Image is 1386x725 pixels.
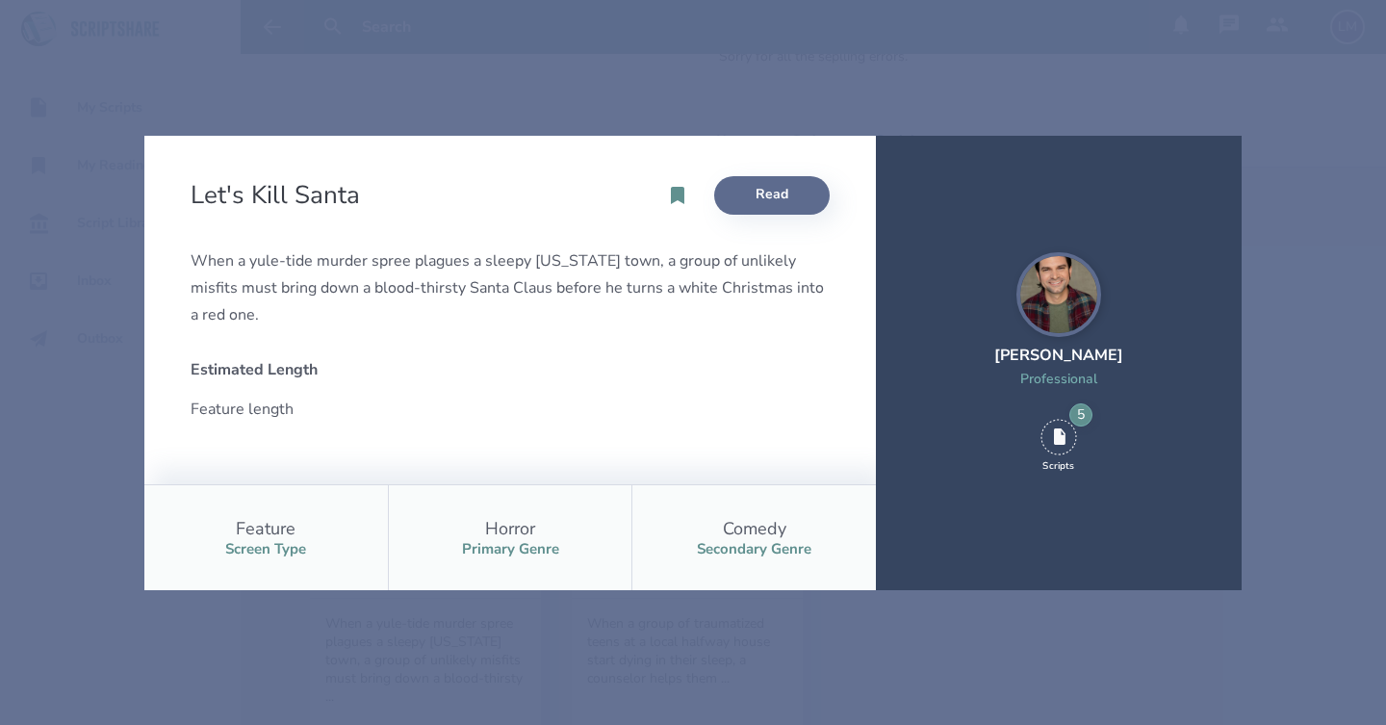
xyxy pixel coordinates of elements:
div: Primary Genre [462,540,559,558]
img: user_1711333522-crop.jpg [1016,252,1101,337]
div: Scripts [1042,459,1074,473]
h2: Let's Kill Santa [191,178,368,212]
div: Professional [994,370,1123,388]
a: [PERSON_NAME]Professional [994,252,1123,411]
div: Screen Type [225,540,306,558]
div: 5 Scripts [1040,419,1077,473]
div: Comedy [723,517,786,540]
div: [PERSON_NAME] [994,345,1123,366]
div: Feature length [191,396,495,423]
div: 5 [1069,403,1092,427]
div: Horror [485,517,535,540]
a: Read [714,176,830,215]
div: When a yule-tide murder spree plagues a sleepy [US_STATE] town, a group of unlikely misfits must ... [191,247,830,328]
div: Estimated Length [191,359,495,380]
div: Feature [236,517,295,540]
div: Secondary Genre [697,540,811,558]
